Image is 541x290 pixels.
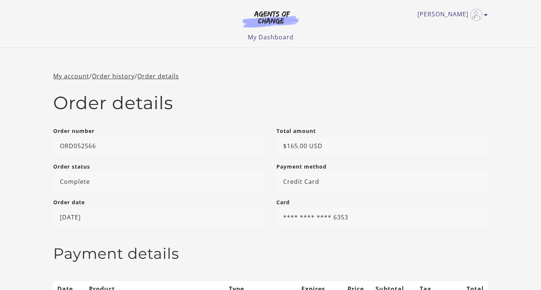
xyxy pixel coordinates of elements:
[53,92,488,114] h2: Order details
[53,72,89,80] a: My account
[276,127,316,134] strong: Total amount
[417,9,484,21] a: Toggle menu
[137,72,179,80] a: Order details
[92,72,135,80] a: Order history
[248,33,294,41] a: My Dashboard
[276,163,327,170] strong: Payment method
[53,136,265,156] p: ORD052566
[276,199,290,206] strong: Card
[53,127,95,134] strong: Order number
[276,172,488,191] p: Credit Card
[53,172,265,191] p: Complete
[235,10,306,27] img: Agents of Change Logo
[276,136,488,156] p: $165.00 USD
[53,199,85,206] strong: Order date
[53,208,265,227] p: [DATE]
[53,245,488,263] h3: Payment details
[53,163,90,170] strong: Order status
